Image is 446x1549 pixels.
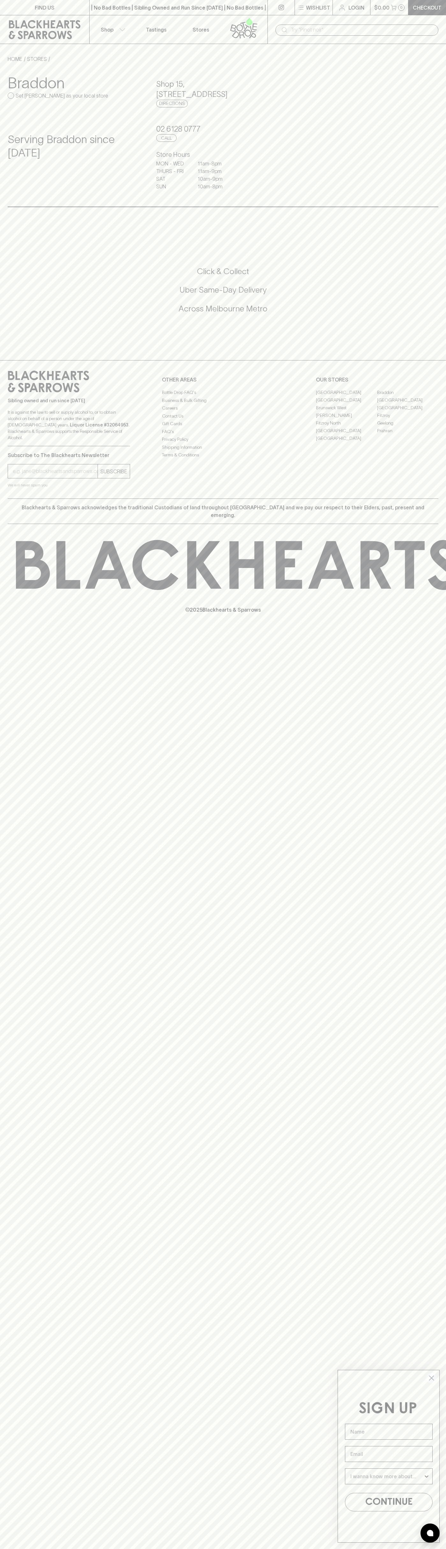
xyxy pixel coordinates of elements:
h3: Braddon [8,74,141,92]
p: MON - WED [156,160,188,167]
a: Directions [156,100,188,107]
a: FAQ's [162,428,284,435]
span: SIGN UP [359,1402,417,1416]
button: Shop [90,15,134,44]
h5: Uber Same-Day Delivery [8,285,438,295]
a: Tastings [134,15,179,44]
p: 10am - 8pm [198,183,230,190]
p: Set [PERSON_NAME] as your local store [16,92,108,99]
a: Bottle Drop FAQ's [162,389,284,396]
p: It is against the law to sell or supply alcohol to, or to obtain alcohol on behalf of a person un... [8,409,130,441]
a: Prahran [377,427,438,434]
a: Terms & Conditions [162,451,284,459]
a: Braddon [377,389,438,396]
div: FLYOUT Form [331,1364,446,1549]
p: 11am - 9pm [198,167,230,175]
p: SAT [156,175,188,183]
h5: Across Melbourne Metro [8,303,438,314]
a: STORES [27,56,47,62]
p: $0.00 [374,4,390,11]
p: SUN [156,183,188,190]
button: SUBSCRIBE [98,464,130,478]
input: Email [345,1446,433,1462]
p: FIND US [35,4,55,11]
input: Try "Pinot noir" [291,25,433,35]
button: CONTINUE [345,1493,433,1511]
h5: Click & Collect [8,266,438,277]
div: Call to action block [8,241,438,347]
a: [GEOGRAPHIC_DATA] [316,434,377,442]
a: Privacy Policy [162,436,284,443]
input: I wanna know more about... [350,1469,423,1484]
button: Close dialog [426,1372,437,1384]
a: Careers [162,404,284,412]
a: Fitzroy North [316,419,377,427]
strong: Liquor License #32064953 [70,422,128,427]
p: OUR STORES [316,376,438,383]
p: Login [348,4,364,11]
p: Shop [101,26,113,33]
a: [GEOGRAPHIC_DATA] [316,396,377,404]
h5: Shop 15 , [STREET_ADDRESS] [156,79,289,99]
a: Gift Cards [162,420,284,428]
p: Stores [193,26,209,33]
img: bubble-icon [427,1530,433,1536]
input: Name [345,1424,433,1440]
a: Fitzroy [377,411,438,419]
p: Subscribe to The Blackhearts Newsletter [8,451,130,459]
a: [PERSON_NAME] [316,411,377,419]
p: We will never spam you [8,482,130,488]
a: Call [156,134,177,142]
h5: 02 6128 0777 [156,124,289,134]
p: Tastings [146,26,166,33]
p: 10am - 9pm [198,175,230,183]
p: OTHER AREAS [162,376,284,383]
p: THURS - FRI [156,167,188,175]
a: Business & Bulk Gifting [162,396,284,404]
p: 11am - 8pm [198,160,230,167]
h6: Store Hours [156,149,289,160]
a: Stores [179,15,223,44]
p: 0 [400,6,403,9]
a: [GEOGRAPHIC_DATA] [316,389,377,396]
h4: Serving Braddon since [DATE] [8,133,141,160]
a: HOME [8,56,22,62]
a: [GEOGRAPHIC_DATA] [377,396,438,404]
a: Brunswick West [316,404,377,411]
a: [GEOGRAPHIC_DATA] [377,404,438,411]
p: Blackhearts & Sparrows acknowledges the traditional Custodians of land throughout [GEOGRAPHIC_DAT... [12,504,434,519]
p: SUBSCRIBE [100,468,127,475]
button: Show Options [423,1469,430,1484]
input: e.g. jane@blackheartsandsparrows.com.au [13,466,98,476]
p: Checkout [413,4,442,11]
a: Geelong [377,419,438,427]
p: Sibling owned and run since [DATE] [8,397,130,404]
a: [GEOGRAPHIC_DATA] [316,427,377,434]
a: Contact Us [162,412,284,420]
p: Wishlist [306,4,330,11]
a: Shipping Information [162,443,284,451]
